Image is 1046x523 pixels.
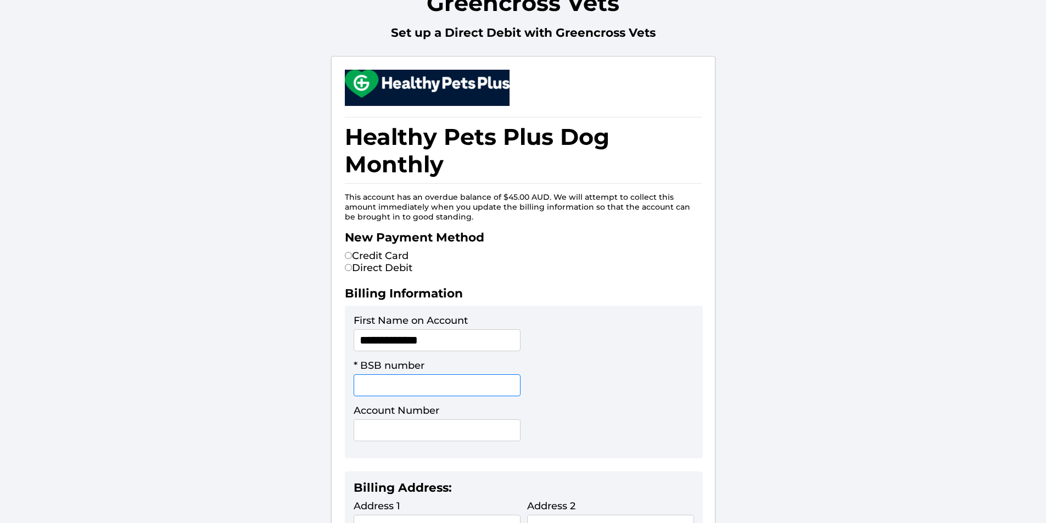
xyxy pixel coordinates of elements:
img: small.png [345,70,510,98]
label: Address 1 [354,500,400,512]
h2: New Payment Method [345,230,702,250]
label: Account Number [354,404,439,417]
label: First Name on Account [354,314,468,327]
label: Direct Debit [345,262,412,274]
label: * BSB number [354,359,424,372]
h2: Set up a Direct Debit with Greencross Vets [331,25,715,45]
label: Address 2 [527,500,575,512]
h1: Healthy Pets Plus Dog Monthly [345,117,702,184]
p: This account has an overdue balance of $45.00 AUD. We will attempt to collect this amount immedia... [345,192,702,222]
label: Credit Card [345,250,409,262]
h2: Billing Address: [354,480,694,500]
input: Credit Card [345,252,352,259]
input: Direct Debit [345,264,352,271]
h2: Billing Information [345,286,702,306]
